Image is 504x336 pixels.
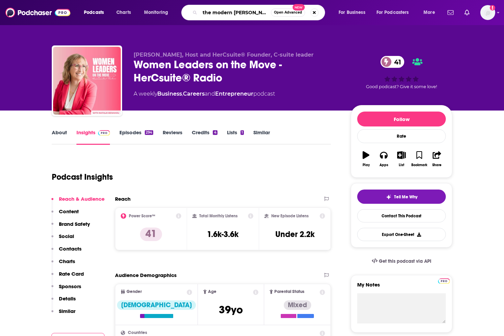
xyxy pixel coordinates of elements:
[363,163,370,167] div: Play
[59,295,76,302] p: Details
[145,130,153,135] div: 294
[219,303,243,316] span: 39 yo
[134,90,275,98] div: A weekly podcast
[490,5,495,11] svg: Add a profile image
[357,190,446,204] button: tell me why sparkleTell Me Why
[253,129,270,145] a: Similar
[480,5,495,20] img: User Profile
[387,56,405,68] span: 41
[423,8,435,17] span: More
[51,208,79,221] button: Content
[366,84,437,89] span: Good podcast? Give it some love!
[79,7,113,18] button: open menu
[366,253,437,270] a: Get this podcast via API
[163,129,182,145] a: Reviews
[208,290,216,294] span: Age
[51,258,75,271] button: Charts
[284,300,311,310] div: Mixed
[411,163,427,167] div: Bookmark
[438,278,450,284] img: Podchaser Pro
[76,129,110,145] a: InsightsPodchaser Pro
[293,4,305,11] span: New
[52,129,67,145] a: About
[438,277,450,284] a: Pro website
[199,214,237,218] h2: Total Monthly Listens
[213,130,217,135] div: 4
[275,229,315,239] h3: Under 2.2k
[386,194,391,200] img: tell me why sparkle
[432,163,441,167] div: Share
[227,129,244,145] a: Lists1
[207,229,238,239] h3: 1.6k-3.6k
[399,163,404,167] div: List
[59,308,75,314] p: Similar
[445,7,456,18] a: Show notifications dropdown
[59,271,84,277] p: Rate Card
[84,8,104,17] span: Podcasts
[51,221,90,233] button: Brand Safety
[357,112,446,126] button: Follow
[271,8,305,17] button: Open AdvancedNew
[381,56,405,68] a: 41
[480,5,495,20] span: Logged in as gracemyron
[128,331,147,335] span: Countries
[115,272,177,278] h2: Audience Demographics
[119,129,153,145] a: Episodes294
[357,228,446,241] button: Export One-Sheet
[53,47,121,115] img: Women Leaders on the Move - HerCsuite® Radio
[379,258,431,264] span: Get this podcast via API
[372,7,419,18] button: open menu
[98,130,110,136] img: Podchaser Pro
[480,5,495,20] button: Show profile menu
[183,91,205,97] a: Careers
[334,7,374,18] button: open menu
[182,91,183,97] span: ,
[59,245,82,252] p: Contacts
[129,214,155,218] h2: Power Score™
[205,91,215,97] span: and
[274,290,304,294] span: Parental Status
[51,295,76,308] button: Details
[157,91,182,97] a: Business
[375,147,392,171] button: Apps
[59,233,74,239] p: Social
[192,129,217,145] a: Credits4
[51,245,82,258] button: Contacts
[351,52,452,94] div: 41Good podcast? Give it some love!
[271,214,308,218] h2: New Episode Listens
[274,11,302,14] span: Open Advanced
[112,7,135,18] a: Charts
[428,147,446,171] button: Share
[140,228,162,241] p: 41
[51,308,75,320] button: Similar
[59,208,79,215] p: Content
[188,5,331,20] div: Search podcasts, credits, & more...
[144,8,168,17] span: Monitoring
[357,209,446,222] a: Contact This Podcast
[5,6,70,19] img: Podchaser - Follow, Share and Rate Podcasts
[59,258,75,264] p: Charts
[52,172,113,182] h1: Podcast Insights
[51,196,105,208] button: Reach & Audience
[380,163,388,167] div: Apps
[419,7,443,18] button: open menu
[59,221,90,227] p: Brand Safety
[357,147,375,171] button: Play
[339,8,365,17] span: For Business
[139,7,177,18] button: open menu
[117,300,196,310] div: [DEMOGRAPHIC_DATA]
[51,283,81,296] button: Sponsors
[127,290,142,294] span: Gender
[376,8,409,17] span: For Podcasters
[59,196,105,202] p: Reach & Audience
[357,281,446,293] label: My Notes
[240,130,244,135] div: 1
[51,233,74,245] button: Social
[215,91,253,97] a: Entrepreneur
[134,52,314,58] span: [PERSON_NAME], Host and HerCsuite® Founder, C-suite leader
[115,196,131,202] h2: Reach
[51,271,84,283] button: Rate Card
[410,147,428,171] button: Bookmark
